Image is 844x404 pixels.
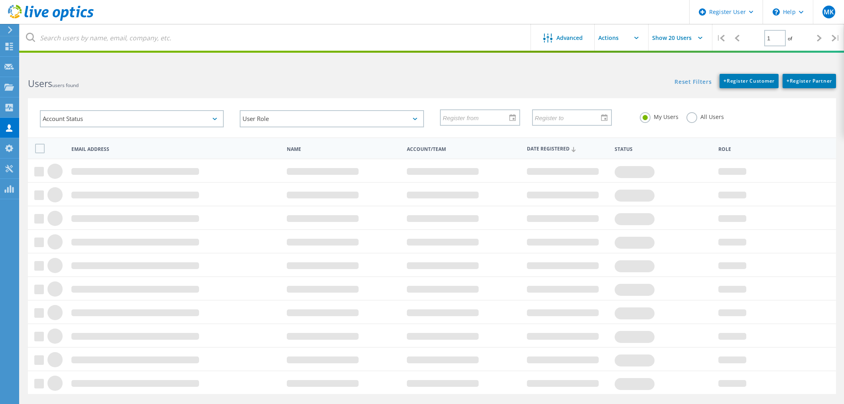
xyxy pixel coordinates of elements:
div: | [828,24,844,52]
label: My Users [640,112,678,120]
input: Search users by name, email, company, etc. [20,24,531,52]
a: +Register Partner [783,74,836,88]
span: Status [615,147,712,152]
span: Name [287,147,400,152]
span: users found [52,82,79,89]
a: +Register Customer [720,74,779,88]
b: Users [28,77,52,90]
span: Account/Team [407,147,520,152]
input: Register from [441,110,514,125]
span: Date Registered [527,147,608,152]
span: Advanced [556,35,583,41]
div: | [712,24,729,52]
b: + [787,77,790,84]
span: Register Customer [724,77,775,84]
a: Live Optics Dashboard [8,17,94,22]
span: of [788,35,792,42]
a: Reset Filters [674,79,712,86]
span: Email Address [71,147,280,152]
div: User Role [240,110,424,127]
label: All Users [686,112,724,120]
span: Role [718,147,824,152]
b: + [724,77,727,84]
svg: \n [773,8,780,16]
span: Register Partner [787,77,832,84]
span: MK [824,9,834,15]
div: Account Status [40,110,224,127]
input: Register to [533,110,606,125]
